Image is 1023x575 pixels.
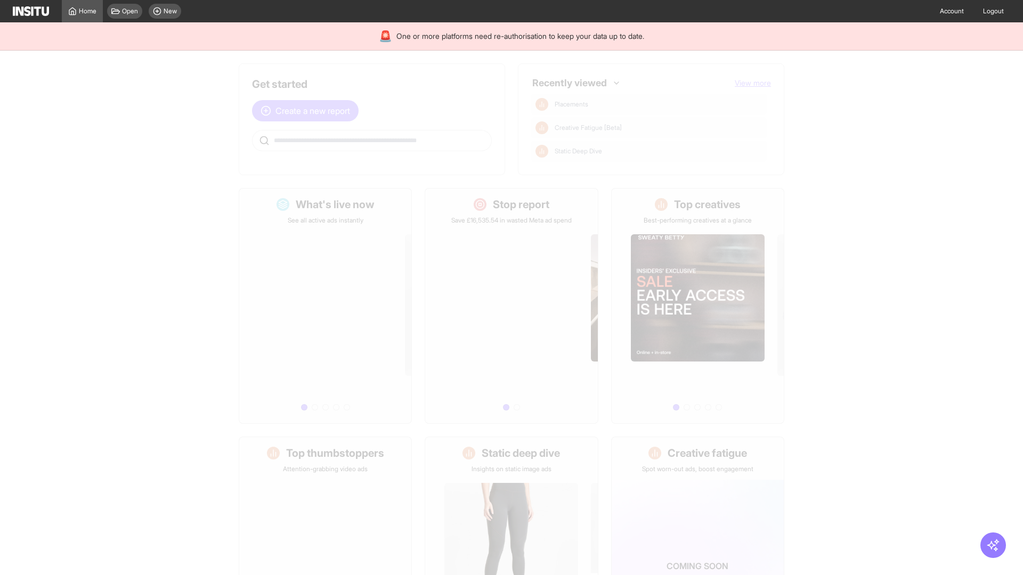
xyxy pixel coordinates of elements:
img: Logo [13,6,49,16]
span: Home [79,7,96,15]
span: New [164,7,177,15]
span: Open [122,7,138,15]
div: 🚨 [379,29,392,44]
span: One or more platforms need re-authorisation to keep your data up to date. [396,31,644,42]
